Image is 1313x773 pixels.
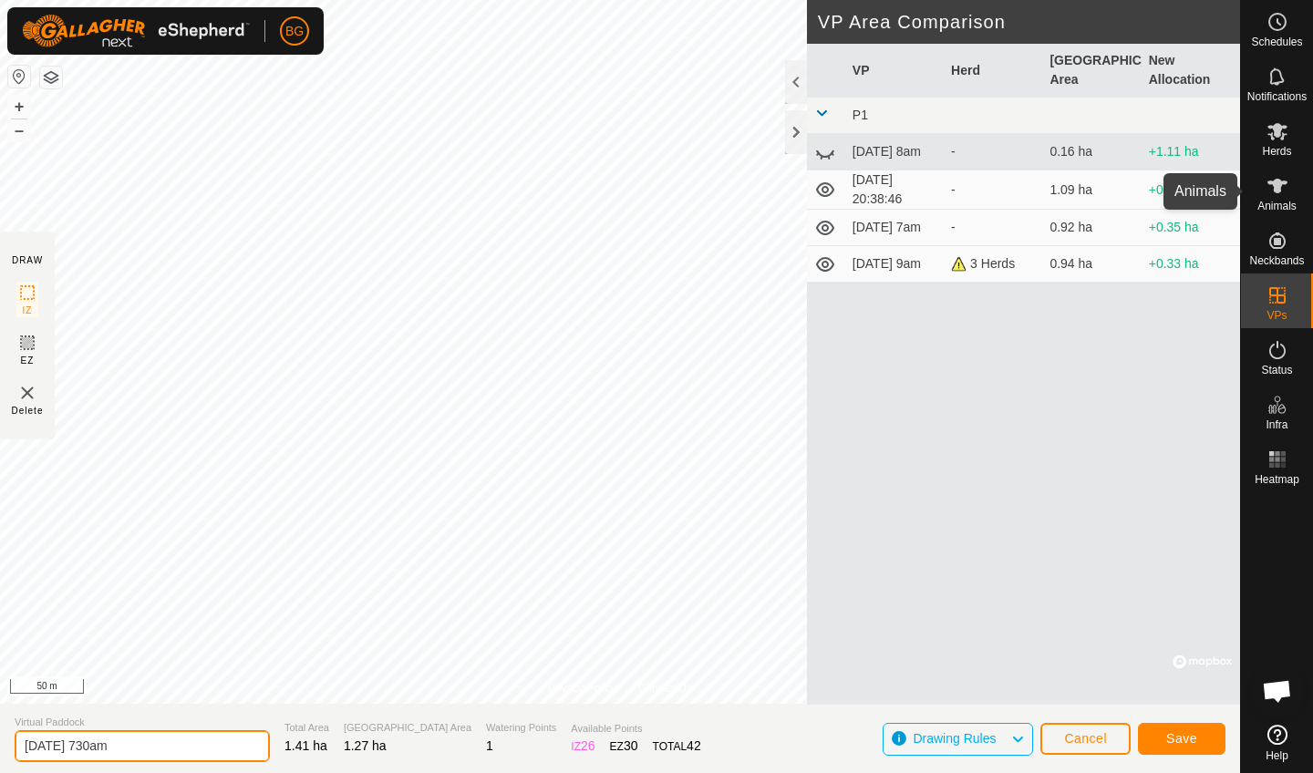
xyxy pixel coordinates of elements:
[1266,750,1288,761] span: Help
[284,738,327,753] span: 1.41 ha
[845,170,944,210] td: [DATE] 20:38:46
[16,382,38,404] img: VP
[571,737,594,756] div: IZ
[1138,723,1225,755] button: Save
[1142,210,1240,246] td: +0.35 ha
[8,119,30,141] button: –
[951,180,1035,200] div: -
[818,11,1240,33] h2: VP Area Comparison
[638,680,692,696] a: Contact Us
[8,66,30,88] button: Reset Map
[486,738,493,753] span: 1
[15,715,270,730] span: Virtual Paddock
[1142,134,1240,170] td: +1.11 ha
[1266,310,1287,321] span: VPs
[853,108,868,122] span: P1
[571,721,700,737] span: Available Points
[951,218,1035,237] div: -
[1042,44,1141,98] th: [GEOGRAPHIC_DATA] Area
[1262,146,1291,157] span: Herds
[12,253,43,267] div: DRAW
[1042,134,1141,170] td: 0.16 ha
[344,738,387,753] span: 1.27 ha
[1042,170,1141,210] td: 1.09 ha
[1166,731,1197,746] span: Save
[1255,474,1299,485] span: Heatmap
[12,404,44,417] span: Delete
[581,738,595,753] span: 26
[1142,44,1240,98] th: New Allocation
[40,67,62,88] button: Map Layers
[1261,365,1292,376] span: Status
[845,44,944,98] th: VP
[610,737,638,756] div: EZ
[1251,36,1302,47] span: Schedules
[23,304,33,317] span: IZ
[486,720,556,736] span: Watering Points
[1064,731,1107,746] span: Cancel
[548,680,616,696] a: Privacy Policy
[1142,170,1240,210] td: +0.18 ha
[1040,723,1131,755] button: Cancel
[653,737,701,756] div: TOTAL
[1249,255,1304,266] span: Neckbands
[845,134,944,170] td: [DATE] 8am
[1250,664,1305,718] div: Open chat
[1241,717,1313,768] a: Help
[951,142,1035,161] div: -
[845,210,944,246] td: [DATE] 7am
[344,720,471,736] span: [GEOGRAPHIC_DATA] Area
[22,15,250,47] img: Gallagher Logo
[687,738,701,753] span: 42
[913,731,996,746] span: Drawing Rules
[845,246,944,283] td: [DATE] 9am
[1142,246,1240,283] td: +0.33 ha
[1247,91,1307,102] span: Notifications
[285,22,304,41] span: BG
[284,720,329,736] span: Total Area
[951,254,1035,273] div: 3 Herds
[624,738,638,753] span: 30
[8,96,30,118] button: +
[1266,419,1287,430] span: Infra
[21,354,35,367] span: EZ
[1042,210,1141,246] td: 0.92 ha
[944,44,1042,98] th: Herd
[1042,246,1141,283] td: 0.94 ha
[1257,201,1297,211] span: Animals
